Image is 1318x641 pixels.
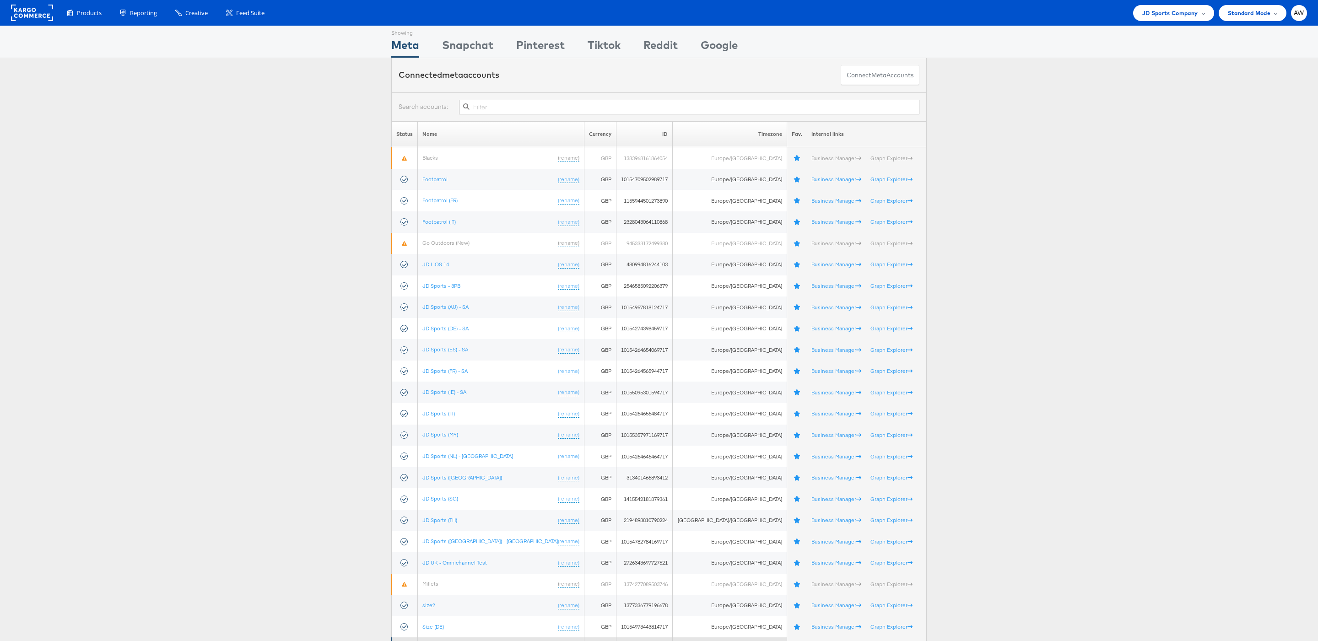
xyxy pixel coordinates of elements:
[1142,8,1198,18] span: JD Sports Company
[673,382,787,403] td: Europe/[GEOGRAPHIC_DATA]
[673,211,787,233] td: Europe/[GEOGRAPHIC_DATA]
[616,147,673,169] td: 1383968161864054
[673,275,787,297] td: Europe/[GEOGRAPHIC_DATA]
[673,616,787,638] td: Europe/[GEOGRAPHIC_DATA]
[442,70,463,80] span: meta
[870,410,913,417] a: Graph Explorer
[584,595,616,616] td: GBP
[811,240,861,247] a: Business Manager
[616,446,673,467] td: 10154264646464717
[584,361,616,382] td: GBP
[870,496,913,502] a: Graph Explorer
[584,254,616,275] td: GBP
[616,382,673,403] td: 10155095301594717
[558,154,579,162] a: (rename)
[811,282,861,289] a: Business Manager
[422,261,449,268] a: JD | iOS 14
[673,403,787,425] td: Europe/[GEOGRAPHIC_DATA]
[558,474,579,482] a: (rename)
[811,581,861,587] a: Business Manager
[584,169,616,190] td: GBP
[558,176,579,183] a: (rename)
[616,467,673,489] td: 313401466893412
[870,176,913,183] a: Graph Explorer
[558,239,579,247] a: (rename)
[584,121,616,147] th: Currency
[558,367,579,375] a: (rename)
[422,580,438,587] a: Millets
[422,154,438,161] a: Blacks
[1228,8,1270,18] span: Standard Mode
[616,296,673,318] td: 10154957818124717
[673,467,787,489] td: Europe/[GEOGRAPHIC_DATA]
[584,403,616,425] td: GBP
[558,325,579,333] a: (rename)
[616,616,673,638] td: 10154973443814717
[130,9,157,17] span: Reporting
[673,190,787,211] td: Europe/[GEOGRAPHIC_DATA]
[558,388,579,396] a: (rename)
[558,197,579,205] a: (rename)
[673,361,787,382] td: Europe/[GEOGRAPHIC_DATA]
[870,304,913,311] a: Graph Explorer
[811,496,861,502] a: Business Manager
[811,367,861,374] a: Business Manager
[422,303,469,310] a: JD Sports (AU) - SA
[811,346,861,353] a: Business Manager
[673,254,787,275] td: Europe/[GEOGRAPHIC_DATA]
[870,538,913,545] a: Graph Explorer
[616,574,673,595] td: 1374277089503746
[616,361,673,382] td: 10154264565944717
[616,169,673,190] td: 10154709502989717
[584,467,616,489] td: GBP
[516,37,565,58] div: Pinterest
[811,197,861,204] a: Business Manager
[422,346,468,353] a: JD Sports (ES) - SA
[558,602,579,609] a: (rename)
[422,239,470,246] a: Go Outdoors (New)
[673,531,787,552] td: Europe/[GEOGRAPHIC_DATA]
[422,410,455,417] a: JD Sports (IT)
[616,318,673,339] td: 10154274398459717
[811,538,861,545] a: Business Manager
[422,176,448,183] a: Footpatrol
[584,510,616,531] td: GBP
[616,190,673,211] td: 1155944501273890
[584,616,616,638] td: GBP
[673,595,787,616] td: Europe/[GEOGRAPHIC_DATA]
[391,37,419,58] div: Meta
[558,452,579,460] a: (rename)
[584,446,616,467] td: GBP
[558,218,579,226] a: (rename)
[870,282,913,289] a: Graph Explorer
[616,510,673,531] td: 2194898810790224
[422,517,457,523] a: JD Sports (TH)
[673,488,787,510] td: Europe/[GEOGRAPHIC_DATA]
[870,261,913,268] a: Graph Explorer
[673,296,787,318] td: Europe/[GEOGRAPHIC_DATA]
[422,495,458,502] a: JD Sports (SG)
[558,623,579,631] a: (rename)
[811,304,861,311] a: Business Manager
[673,446,787,467] td: Europe/[GEOGRAPHIC_DATA]
[584,574,616,595] td: GBP
[584,382,616,403] td: GBP
[841,65,919,86] button: ConnectmetaAccounts
[811,176,861,183] a: Business Manager
[616,488,673,510] td: 1415542181879361
[422,474,502,481] a: JD Sports ([GEOGRAPHIC_DATA])
[673,552,787,574] td: Europe/[GEOGRAPHIC_DATA]
[616,233,673,254] td: 945333172499380
[811,261,861,268] a: Business Manager
[422,388,466,395] a: JD Sports (IE) - SA
[616,552,673,574] td: 2726343697727521
[558,538,579,545] a: (rename)
[399,69,499,81] div: Connected accounts
[422,367,468,374] a: JD Sports (FR) - SA
[418,121,584,147] th: Name
[558,303,579,311] a: (rename)
[870,431,913,438] a: Graph Explorer
[811,431,861,438] a: Business Manager
[558,261,579,269] a: (rename)
[558,282,579,290] a: (rename)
